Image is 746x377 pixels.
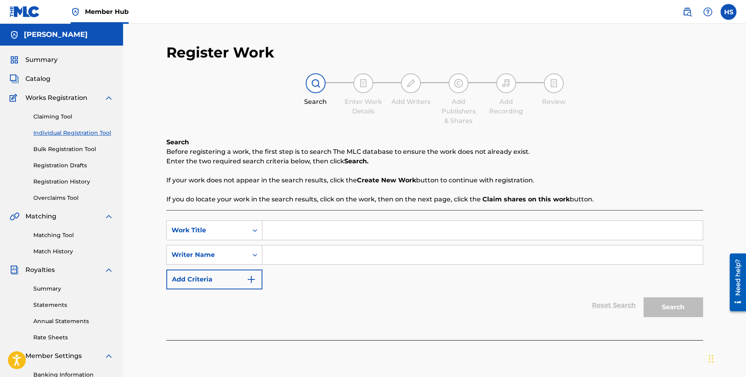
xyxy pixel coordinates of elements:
div: Enter Work Details [343,97,383,116]
div: Add Recording [486,97,526,116]
iframe: Resource Center [724,250,746,314]
img: help [703,7,713,17]
strong: Search. [344,157,368,165]
div: Help [700,4,716,20]
form: Search Form [166,220,703,321]
img: Royalties [10,265,19,275]
div: Add Writers [391,97,431,107]
span: Member Hub [85,7,129,16]
img: expand [104,265,114,275]
img: expand [104,212,114,221]
h2: Register Work [166,44,274,61]
img: 9d2ae6d4665cec9f34b9.svg [247,275,256,284]
img: expand [104,93,114,103]
span: Member Settings [25,351,82,361]
span: Royalties [25,265,55,275]
a: Annual Statements [33,317,114,325]
div: Search [296,97,335,107]
span: Catalog [25,74,50,84]
img: step indicator icon for Search [311,78,320,88]
div: Review [534,97,574,107]
a: Bulk Registration Tool [33,145,114,153]
a: Claiming Tool [33,113,114,121]
strong: Claim shares on this work [482,195,570,203]
iframe: Chat Widget [706,339,746,377]
img: search [682,7,692,17]
span: Matching [25,212,56,221]
p: Before registering a work, the first step is to search The MLC database to ensure the work does n... [166,147,703,157]
div: Add Publishers & Shares [439,97,478,126]
a: CatalogCatalog [10,74,50,84]
a: Matching Tool [33,231,114,239]
div: Work Title [172,226,243,235]
p: If your work does not appear in the search results, click the button to continue with registration. [166,176,703,185]
img: Catalog [10,74,19,84]
img: expand [104,351,114,361]
img: MLC Logo [10,6,40,17]
div: Writer Name [172,250,243,260]
p: If you do locate your work in the search results, click on the work, then on the next page, click... [166,195,703,204]
img: Summary [10,55,19,65]
a: Public Search [679,4,695,20]
a: Individual Registration Tool [33,129,114,137]
a: Summary [33,285,114,293]
img: step indicator icon for Enter Work Details [359,78,368,88]
button: Add Criteria [166,270,262,289]
a: Statements [33,301,114,309]
h5: HECTOR R SIERRA [24,30,88,39]
img: step indicator icon for Add Recording [501,78,511,88]
img: Member Settings [10,351,19,361]
span: Works Registration [25,93,87,103]
img: Accounts [10,30,19,40]
img: step indicator icon for Add Writers [406,78,416,88]
a: Rate Sheets [33,333,114,342]
a: SummarySummary [10,55,58,65]
strong: Create New Work [357,176,416,184]
img: step indicator icon for Add Publishers & Shares [454,78,463,88]
img: Matching [10,212,19,221]
img: Top Rightsholder [71,7,80,17]
span: Summary [25,55,58,65]
div: Drag [709,347,713,371]
a: Registration History [33,178,114,186]
img: Works Registration [10,93,20,103]
p: Enter the two required search criteria below, then click [166,157,703,166]
a: Match History [33,247,114,256]
img: step indicator icon for Review [549,78,559,88]
a: Registration Drafts [33,161,114,170]
b: Search [166,138,189,146]
a: Overclaims Tool [33,194,114,202]
div: User Menu [721,4,736,20]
